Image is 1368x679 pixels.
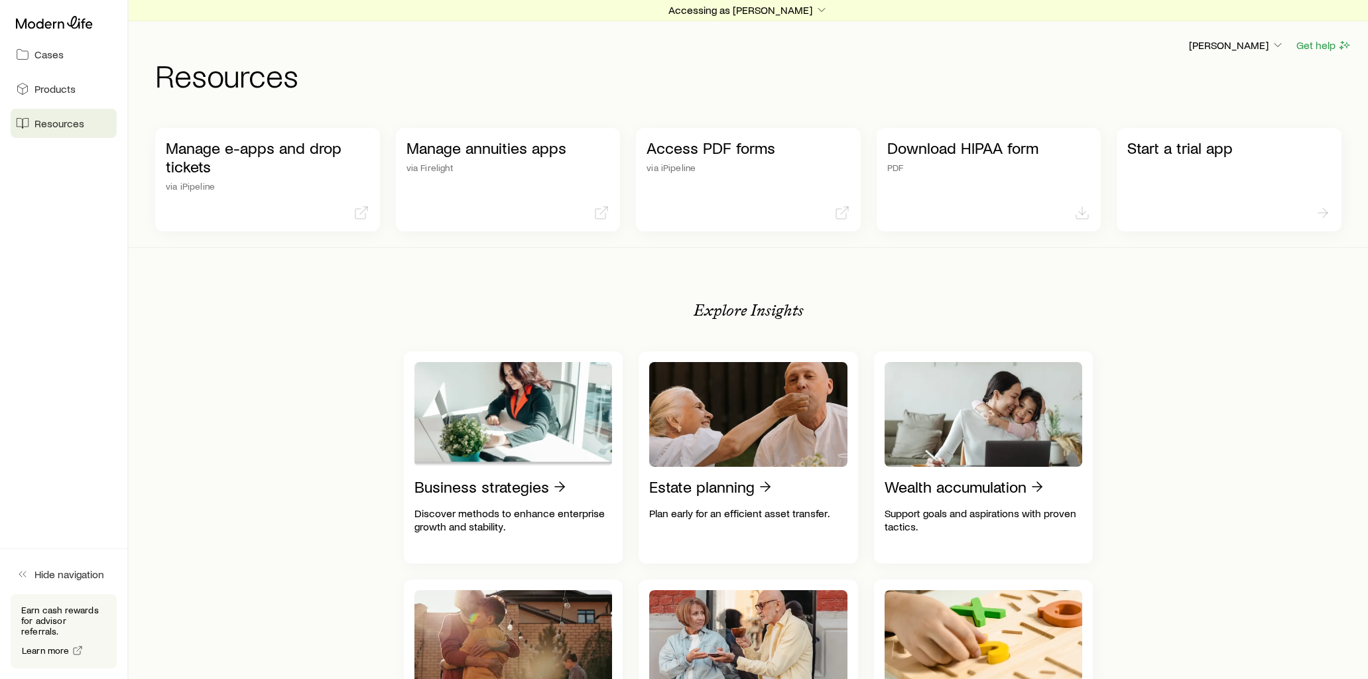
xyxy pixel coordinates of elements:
img: Wealth accumulation [885,362,1083,467]
p: via Firelight [406,162,610,173]
p: via iPipeline [647,162,850,173]
span: Cases [34,48,64,61]
p: Earn cash rewards for advisor referrals. [21,605,106,637]
img: Business strategies [414,362,613,467]
h1: Resources [155,59,1352,91]
p: Estate planning [649,477,755,496]
span: Resources [34,117,84,130]
p: Manage e-apps and drop tickets [166,139,369,176]
p: Start a trial app [1127,139,1331,157]
button: Get help [1296,38,1352,53]
span: Hide navigation [34,568,104,581]
p: PDF [887,162,1091,173]
a: Estate planningPlan early for an efficient asset transfer. [639,351,858,564]
button: Hide navigation [11,560,117,589]
p: Access PDF forms [647,139,850,157]
button: [PERSON_NAME] [1188,38,1285,54]
span: Products [34,82,76,95]
a: Cases [11,40,117,69]
p: Download HIPAA form [887,139,1091,157]
p: Explore Insights [694,301,804,320]
p: Accessing as [PERSON_NAME] [668,3,828,17]
div: Earn cash rewards for advisor referrals.Learn more [11,594,117,668]
a: Business strategiesDiscover methods to enhance enterprise growth and stability. [404,351,623,564]
a: Download HIPAA formPDF [877,128,1101,231]
p: Wealth accumulation [885,477,1026,496]
p: [PERSON_NAME] [1189,38,1284,52]
span: Learn more [22,646,70,655]
p: Discover methods to enhance enterprise growth and stability. [414,507,613,533]
p: Support goals and aspirations with proven tactics. [885,507,1083,533]
p: Plan early for an efficient asset transfer. [649,507,847,520]
a: Products [11,74,117,103]
p: Manage annuities apps [406,139,610,157]
p: Business strategies [414,477,549,496]
a: Resources [11,109,117,138]
img: Estate planning [649,362,847,467]
p: via iPipeline [166,181,369,192]
a: Wealth accumulationSupport goals and aspirations with proven tactics. [874,351,1093,564]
